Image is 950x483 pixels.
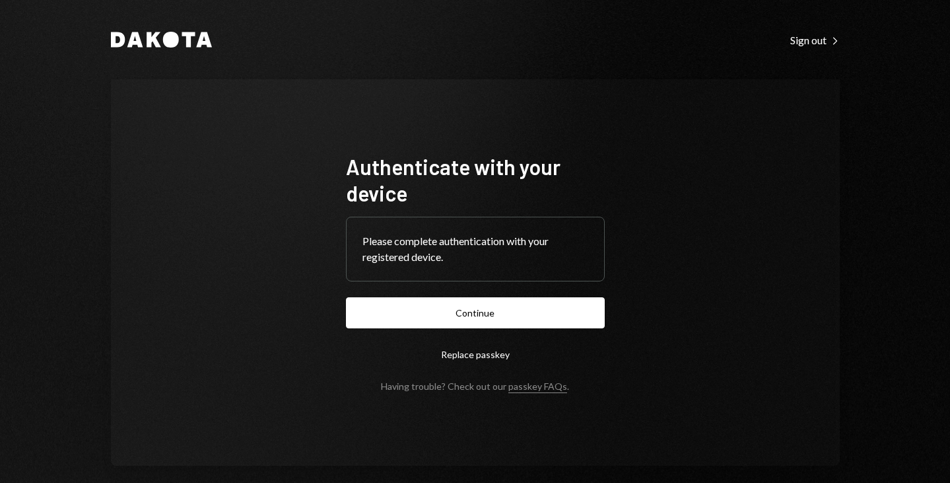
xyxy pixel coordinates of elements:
[346,153,605,206] h1: Authenticate with your device
[790,32,840,47] a: Sign out
[381,381,569,392] div: Having trouble? Check out our .
[346,297,605,328] button: Continue
[362,233,588,265] div: Please complete authentication with your registered device.
[790,34,840,47] div: Sign out
[508,381,567,393] a: passkey FAQs
[346,339,605,370] button: Replace passkey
